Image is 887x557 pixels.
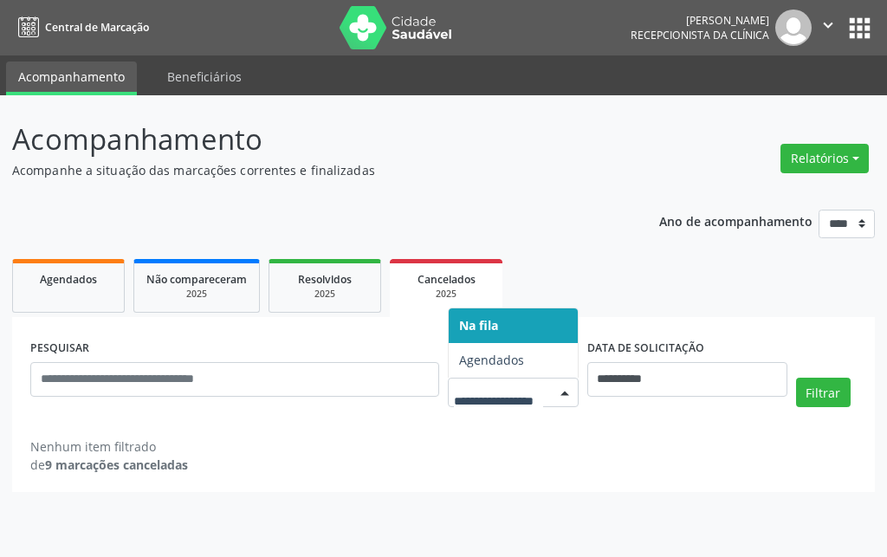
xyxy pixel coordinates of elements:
span: Agendados [459,352,524,368]
span: Central de Marcação [45,20,149,35]
div: de [30,456,188,474]
label: PESQUISAR [30,335,89,362]
a: Central de Marcação [12,13,149,42]
label: DATA DE SOLICITAÇÃO [587,335,704,362]
button: apps [845,13,875,43]
div: Nenhum item filtrado [30,437,188,456]
div: 2025 [146,288,247,301]
div: 2025 [402,288,490,301]
span: Não compareceram [146,272,247,287]
span: Recepcionista da clínica [631,28,769,42]
i:  [819,16,838,35]
span: Cancelados [418,272,476,287]
p: Ano de acompanhamento [659,210,813,231]
span: Agendados [40,272,97,287]
div: [PERSON_NAME] [631,13,769,28]
button: Filtrar [796,378,851,407]
a: Beneficiários [155,62,254,92]
button:  [812,10,845,46]
a: Acompanhamento [6,62,137,95]
p: Acompanhe a situação das marcações correntes e finalizadas [12,161,616,179]
button: Relatórios [780,144,869,173]
img: img [775,10,812,46]
p: Acompanhamento [12,118,616,161]
span: Na fila [459,317,498,334]
span: Resolvidos [298,272,352,287]
strong: 9 marcações canceladas [45,457,188,473]
div: 2025 [282,288,368,301]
